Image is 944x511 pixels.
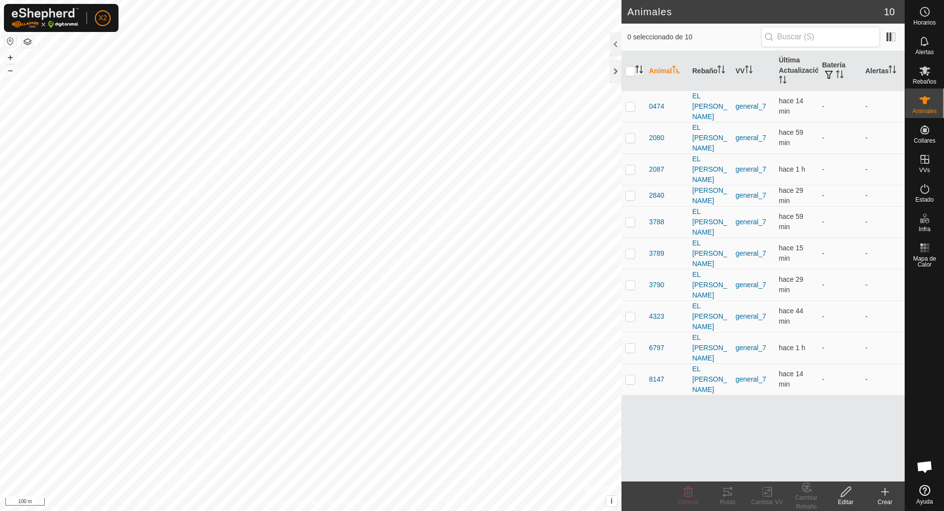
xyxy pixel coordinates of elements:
div: EL [PERSON_NAME] [692,122,728,153]
td: - [818,363,861,395]
span: 0474 [649,101,664,112]
span: Estado [915,197,934,203]
span: Mapa de Calor [908,256,942,268]
span: 7 oct 2025, 15:02 [779,307,803,325]
p-sorticon: Activar para ordenar [672,67,680,75]
span: 2087 [649,164,664,175]
span: 0 seleccionado de 10 [627,32,761,42]
th: Rebaño [688,51,732,91]
p-sorticon: Activar para ordenar [717,67,725,75]
button: Restablecer Mapa [4,35,16,47]
div: Chat abierto [910,452,940,481]
button: + [4,52,16,63]
span: Horarios [914,20,936,26]
div: EL [PERSON_NAME] [692,154,728,185]
span: X2 [98,13,107,23]
td: - [818,122,861,153]
td: - [861,185,905,206]
span: 7 oct 2025, 14:32 [779,344,805,352]
span: 7 oct 2025, 15:32 [779,370,803,388]
a: Contáctenos [328,498,361,507]
div: EL [PERSON_NAME] [692,332,728,363]
th: Última Actualización [775,51,818,91]
a: Política de Privacidad [260,498,317,507]
div: Cambiar Rebaño [787,493,826,511]
a: general_7 [736,191,766,199]
td: - [861,363,905,395]
td: - [818,269,861,301]
span: 2840 [649,190,664,201]
div: Crear [865,498,905,507]
a: general_7 [736,249,766,257]
h2: Animales [627,6,884,18]
div: EL [PERSON_NAME] [692,270,728,301]
div: EL [PERSON_NAME] [692,238,728,269]
a: general_7 [736,165,766,173]
td: - [818,90,861,122]
a: general_7 [736,102,766,110]
div: Editar [826,498,865,507]
span: 6797 [649,343,664,353]
span: VVs [919,167,930,173]
td: - [861,269,905,301]
p-sorticon: Activar para ordenar [745,67,753,75]
span: 3788 [649,217,664,227]
button: Capas del Mapa [22,36,33,48]
a: general_7 [736,344,766,352]
td: - [861,122,905,153]
td: - [861,90,905,122]
a: general_7 [736,281,766,289]
span: 2080 [649,133,664,143]
span: Ayuda [916,499,933,505]
span: 7 oct 2025, 15:17 [779,275,803,294]
span: 7 oct 2025, 14:47 [779,212,803,231]
span: 7 oct 2025, 14:47 [779,128,803,147]
td: - [861,153,905,185]
p-sorticon: Activar para ordenar [635,67,643,75]
img: Logo Gallagher [12,8,79,28]
span: 10 [884,4,895,19]
th: Animal [645,51,688,91]
div: EL [PERSON_NAME] [692,91,728,122]
th: VV [732,51,775,91]
button: – [4,64,16,76]
span: Eliminar [678,499,699,506]
a: general_7 [736,134,766,142]
td: - [818,206,861,238]
p-sorticon: Activar para ordenar [836,72,844,80]
th: Batería [818,51,861,91]
div: [PERSON_NAME] [692,185,728,206]
td: - [861,238,905,269]
div: EL [PERSON_NAME] [692,364,728,395]
button: i [606,496,617,507]
p-sorticon: Activar para ordenar [779,77,787,85]
td: - [818,301,861,332]
div: EL [PERSON_NAME] [692,301,728,332]
td: - [818,153,861,185]
span: 3789 [649,248,664,259]
span: 8147 [649,374,664,385]
a: general_7 [736,218,766,226]
a: Ayuda [905,481,944,509]
p-sorticon: Activar para ordenar [888,67,896,75]
span: Collares [914,138,935,144]
td: - [861,332,905,363]
span: Alertas [915,49,934,55]
td: - [818,185,861,206]
span: Infra [918,226,930,232]
a: general_7 [736,312,766,320]
span: Animales [913,108,937,114]
td: - [818,332,861,363]
span: i [611,497,613,505]
div: Rutas [708,498,747,507]
input: Buscar (S) [761,27,880,47]
span: 7 oct 2025, 14:32 [779,165,805,173]
td: - [818,238,861,269]
span: 3790 [649,280,664,290]
td: - [861,206,905,238]
div: Cambiar VV [747,498,787,507]
span: Rebaños [913,79,936,85]
span: 4323 [649,311,664,322]
span: 7 oct 2025, 15:32 [779,97,803,115]
span: 7 oct 2025, 15:17 [779,186,803,205]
